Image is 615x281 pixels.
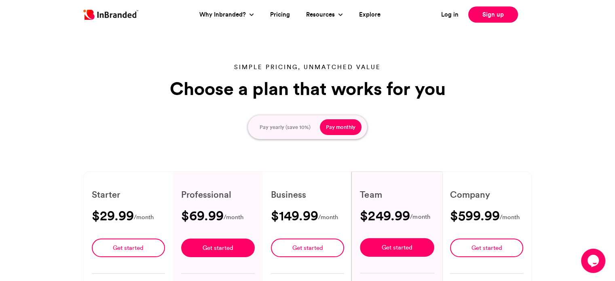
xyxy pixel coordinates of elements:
a: Get started [450,239,524,257]
h3: $249.99 [360,209,410,222]
h6: Professional [181,188,255,201]
p: Simple pricing, unmatched value [166,63,449,72]
a: Why Inbranded? [199,10,248,19]
h3: $149.99 [271,209,318,222]
h6: Company [450,188,524,201]
a: Get started [92,239,165,257]
a: Sign up [468,6,518,23]
iframe: chat widget [581,249,607,273]
h3: $29.99 [92,209,134,222]
span: /month [500,212,520,222]
img: Inbranded [83,10,138,20]
span: /month [410,212,430,222]
span: /month [224,212,243,222]
a: Explore [359,10,380,19]
h6: Starter [92,188,165,201]
a: Get started [271,239,344,257]
button: Pay yearly (save 10%) [254,119,317,135]
a: Get started [360,239,434,257]
a: Resources [306,10,337,19]
a: Get started [181,239,255,257]
h3: $599.99 [450,209,500,222]
a: Log in [441,10,459,19]
h6: Business [271,188,344,201]
a: Pricing [270,10,290,19]
h6: Team [360,188,434,201]
h3: $69.99 [181,209,224,222]
span: /month [318,212,338,222]
h1: Choose a plan that works for you [166,78,449,99]
button: Pay monthly [320,119,361,135]
span: /month [134,212,154,222]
